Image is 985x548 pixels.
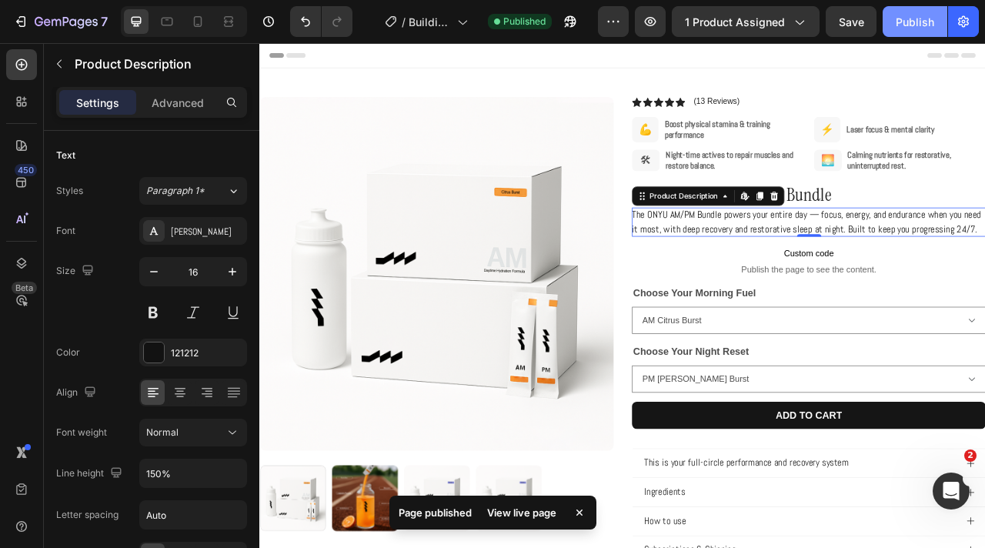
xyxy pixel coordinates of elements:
[146,426,179,438] span: Normal
[12,282,37,294] div: Beta
[473,456,923,491] button: ADD tO cART
[139,419,247,446] button: Normal
[473,210,917,245] p: The ONYU AM/PM Bundle powers your entire day — focus, energy, and endurance when you need it most...
[746,103,859,117] strong: Laser focus & mental clarity
[140,501,246,529] input: Auto
[477,98,503,122] p: 💪
[56,508,119,522] div: Letter spacing
[101,12,108,31] p: 7
[56,184,83,198] div: Styles
[56,463,125,484] div: Line height
[152,95,204,111] p: Advanced
[748,135,880,163] strong: Calming nutrients for restorative, uninterrupted rest.
[15,164,37,176] div: 450
[826,6,876,37] button: Save
[171,225,243,239] div: [PERSON_NAME]
[492,188,586,202] div: Product Description
[552,68,610,81] p: (13 Reviews)
[964,449,977,462] span: 2
[290,6,352,37] div: Undo/Redo
[709,98,735,122] p: ⚡️
[672,6,820,37] button: 1 product assigned
[883,6,947,37] button: Publish
[6,6,115,37] button: 7
[475,137,507,162] p: 🛠
[656,466,741,483] div: ADD tO cART
[402,14,406,30] span: /
[933,473,970,510] iframe: Intercom live chat
[56,383,99,403] div: Align
[706,137,739,162] p: 🌅
[489,526,749,543] p: This is your full-circle performance and recovery system
[503,15,546,28] span: Published
[56,426,107,439] div: Font weight
[399,505,472,520] p: Page published
[473,259,923,277] span: Custom code
[76,95,119,111] p: Settings
[409,14,451,30] span: Buildify - ONYU (Bundle) : Product Page (Live)
[839,15,864,28] span: Save
[56,149,75,162] div: Text
[140,459,246,487] input: Auto
[75,55,241,73] p: Product Description
[146,184,205,198] span: Paragraph 1*
[473,308,633,329] legend: Choose Your Morning Fuel
[896,14,934,30] div: Publish
[171,346,243,360] div: 121212
[139,177,247,205] button: Paragraph 1*
[685,14,785,30] span: 1 product assigned
[516,135,678,163] strong: Night-time actives to repair muscles and restore balance.
[473,176,923,209] h1: Full-Circle Performance Bundle
[56,261,97,282] div: Size
[259,43,985,548] iframe: Design area
[473,280,923,296] span: Publish the page to see the content.
[515,96,649,124] strong: Boost physical stamina & training performance
[478,502,566,523] div: View live page
[56,346,80,359] div: Color
[56,224,75,238] div: Font
[473,383,623,404] legend: Choose Your Night Reset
